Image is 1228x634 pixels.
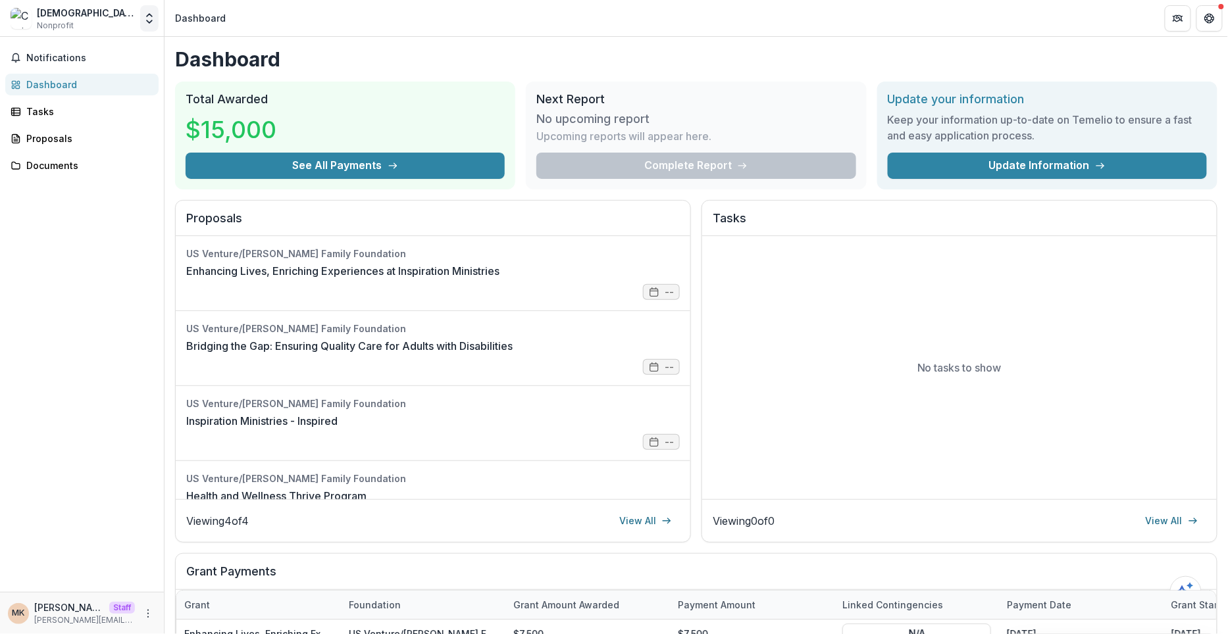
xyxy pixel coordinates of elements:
[176,591,341,619] div: Grant
[175,11,226,25] div: Dashboard
[109,602,135,614] p: Staff
[999,591,1164,619] div: Payment date
[186,153,505,179] button: See All Payments
[186,413,338,429] a: Inspiration Ministries - Inspired
[5,128,159,149] a: Proposals
[1170,576,1202,608] button: Open AI Assistant
[999,598,1079,612] div: Payment date
[176,598,218,612] div: Grant
[670,598,763,612] div: Payment Amount
[536,112,650,126] h3: No upcoming report
[175,47,1217,71] h1: Dashboard
[26,158,148,172] div: Documents
[186,112,284,147] h3: $15,000
[186,211,680,236] h2: Proposals
[1138,510,1206,531] a: View All
[1165,5,1191,32] button: Partners
[341,598,409,612] div: Foundation
[834,591,999,619] div: Linked Contingencies
[888,92,1207,107] h2: Update your information
[13,609,25,618] div: Maya Kuppermann
[713,211,1206,236] h2: Tasks
[670,591,834,619] div: Payment Amount
[186,564,1206,589] h2: Grant Payments
[26,78,148,91] div: Dashboard
[888,112,1207,143] h3: Keep your information up-to-date on Temelio to ensure a fast and easy application process.
[34,600,104,614] p: [PERSON_NAME]
[26,132,148,145] div: Proposals
[37,6,135,20] div: [DEMOGRAPHIC_DATA] League for the Handicapped (Inspiration MInistries)
[11,8,32,29] img: Christian League for the Handicapped (Inspiration MInistries)
[26,53,153,64] span: Notifications
[34,614,135,626] p: [PERSON_NAME][EMAIL_ADDRESS][DOMAIN_NAME]
[888,153,1207,179] a: Update Information
[140,606,156,622] button: More
[536,128,711,144] p: Upcoming reports will appear here.
[536,92,856,107] h2: Next Report
[713,513,775,529] p: Viewing 0 of 0
[341,591,505,619] div: Foundation
[186,263,499,279] a: Enhancing Lives, Enriching Experiences at Inspiration Ministries
[505,598,627,612] div: Grant amount awarded
[186,92,505,107] h2: Total Awarded
[5,101,159,122] a: Tasks
[37,20,74,32] span: Nonprofit
[834,598,951,612] div: Linked Contingencies
[26,105,148,118] div: Tasks
[5,155,159,176] a: Documents
[917,360,1002,376] p: No tasks to show
[186,338,513,354] a: Bridging the Gap: Ensuring Quality Care for Adults with Disabilities
[186,513,249,529] p: Viewing 4 of 4
[1196,5,1223,32] button: Get Help
[611,510,680,531] a: View All
[170,9,231,28] nav: breadcrumb
[5,74,159,95] a: Dashboard
[186,488,367,504] a: Health and Wellness Thrive Program
[505,591,670,619] div: Grant amount awarded
[140,5,159,32] button: Open entity switcher
[5,47,159,68] button: Notifications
